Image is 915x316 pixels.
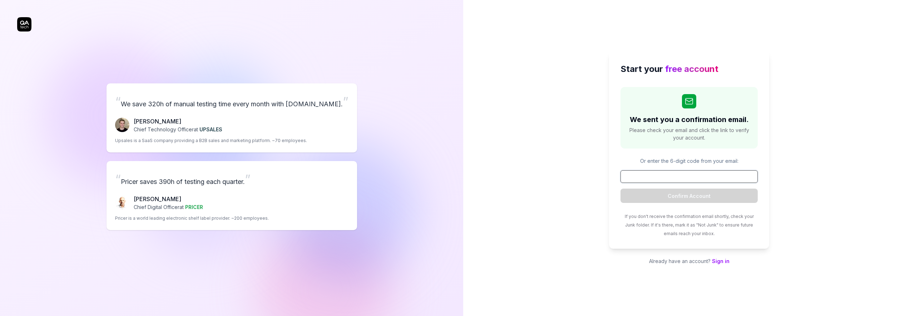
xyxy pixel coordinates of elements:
p: Or enter the 6-digit code from your email: [620,157,758,165]
span: If you don't receive the confirmation email shortly, check your Junk folder. If it's there, mark ... [625,214,754,236]
img: Fredrik Seidl [115,118,129,132]
span: ” [343,94,348,110]
button: Confirm Account [620,189,758,203]
p: Upsales is a SaaS company providing a B2B sales and marketing platform. ~70 employees. [115,137,307,144]
a: “Pricer saves 390h of testing each quarter.”Chris Chalkitis[PERSON_NAME]Chief Digital Officerat P... [107,161,357,230]
span: ” [245,171,251,187]
h2: We sent you a confirmation email. [630,114,749,125]
p: Chief Technology Officer at [134,126,222,133]
p: [PERSON_NAME] [134,195,203,203]
span: Please check your email and click the link to verify your account. [628,126,751,141]
img: Chris Chalkitis [115,195,129,210]
p: Pricer saves 390h of testing each quarter. [115,170,348,189]
span: UPSALES [199,126,222,132]
p: Pricer is a world leading electronic shelf label provider. ~200 employees. [115,215,269,222]
p: Chief Digital Officer at [134,203,203,211]
span: free account [665,64,718,74]
p: We save 320h of manual testing time every month with [DOMAIN_NAME]. [115,92,348,111]
a: “We save 320h of manual testing time every month with [DOMAIN_NAME].”Fredrik Seidl[PERSON_NAME]Ch... [107,83,357,152]
a: Sign in [712,258,729,264]
p: [PERSON_NAME] [134,117,222,126]
span: “ [115,171,121,187]
span: PRICER [185,204,203,210]
h2: Start your [620,63,758,76]
span: “ [115,94,121,110]
p: Already have an account? [609,257,769,265]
